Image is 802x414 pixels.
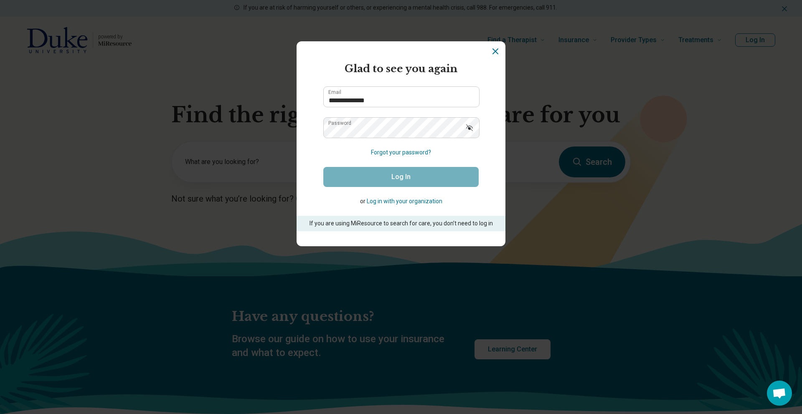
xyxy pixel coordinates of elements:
button: Log in with your organization [367,197,442,206]
label: Password [328,121,351,126]
p: or [323,197,479,206]
button: Forgot your password? [371,148,431,157]
h2: Glad to see you again [323,61,479,76]
p: If you are using MiResource to search for care, you don’t need to log in [308,219,494,228]
section: Login Dialog [297,41,505,246]
label: Email [328,90,341,95]
button: Dismiss [490,46,500,56]
button: Show password [460,117,479,137]
button: Log In [323,167,479,187]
